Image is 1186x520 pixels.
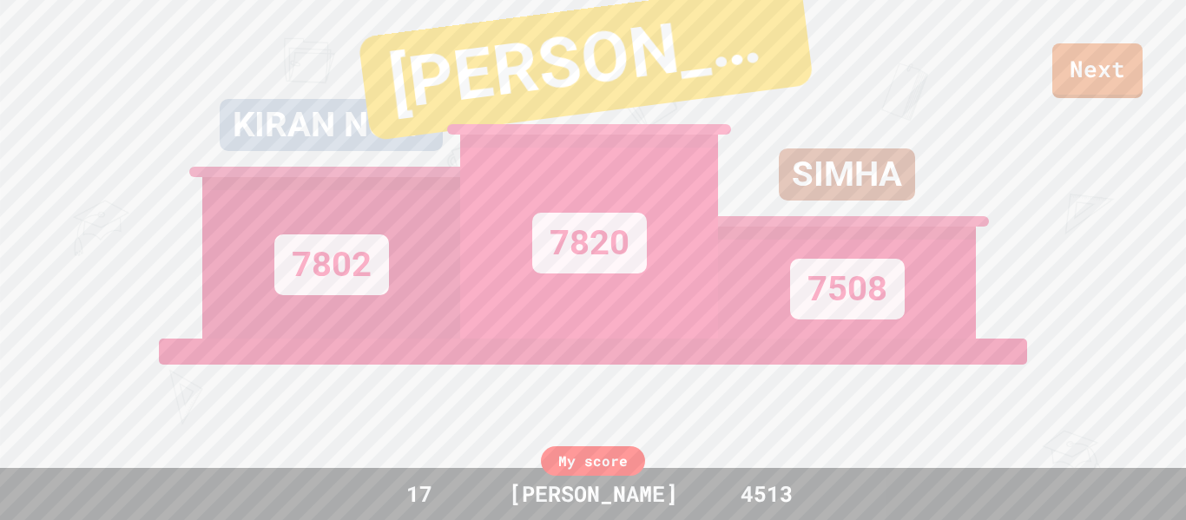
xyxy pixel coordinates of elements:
div: 17 [354,477,484,510]
div: 4513 [702,477,832,510]
div: KIRAN NORTHEAST [220,99,443,151]
div: 7508 [790,259,905,319]
div: 7820 [532,213,647,273]
a: Next [1052,43,1143,98]
div: 7802 [274,234,389,295]
div: My score [541,446,645,476]
div: SIMHA [779,148,915,201]
div: [PERSON_NAME] [491,477,695,510]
